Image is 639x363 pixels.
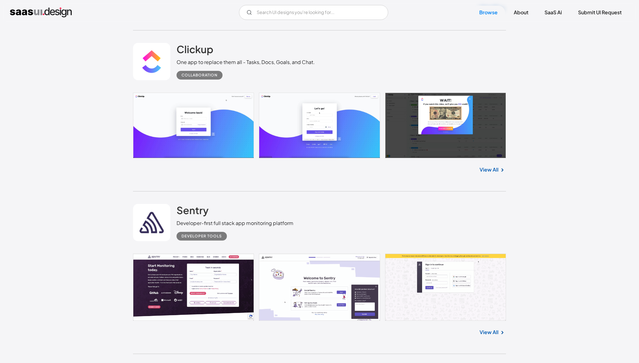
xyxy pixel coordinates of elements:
a: Submit UI Request [571,6,629,19]
a: home [10,7,72,17]
div: Developer-first full stack app monitoring platform [177,219,293,227]
a: Sentry [177,204,209,219]
a: About [506,6,536,19]
a: View All [480,329,499,336]
h2: Sentry [177,204,209,216]
form: Email Form [239,5,388,20]
div: One app to replace them all - Tasks, Docs, Goals, and Chat. [177,58,315,66]
a: SaaS Ai [537,6,569,19]
div: Collaboration [182,71,218,79]
a: Clickup [177,43,213,58]
input: Search UI designs you're looking for... [239,5,388,20]
h2: Clickup [177,43,213,55]
div: Developer tools [182,232,222,240]
a: Browse [472,6,505,19]
a: View All [480,166,499,173]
